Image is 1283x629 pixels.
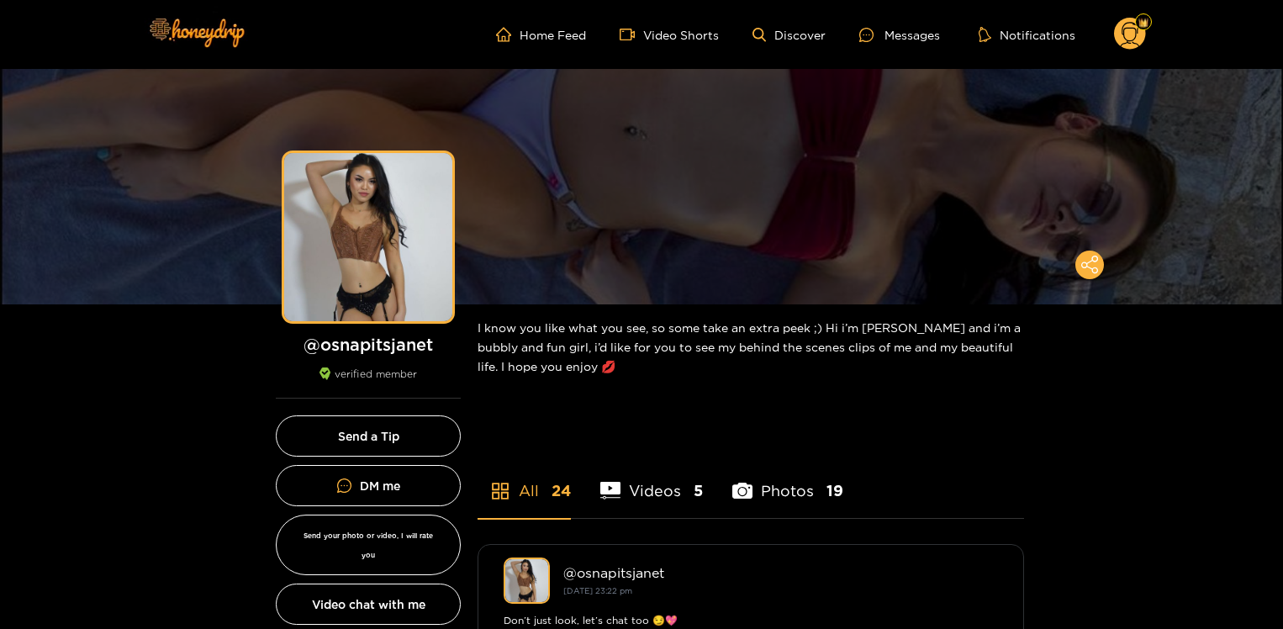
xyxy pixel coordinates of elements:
img: Fan Level [1138,18,1148,28]
button: Send a Tip [276,415,461,457]
div: Don’t just look, let’s chat too 😏💖 [504,612,998,629]
span: 24 [552,480,571,501]
span: 19 [826,480,843,501]
div: I know you like what you see, so some take an extra peek ;) Hi i’m [PERSON_NAME] and i’m a bubbly... [478,304,1024,389]
button: Send your photo or video, I will rate you [276,515,461,575]
li: All [478,442,571,518]
div: Messages [859,25,940,45]
img: osnapitsjanet [504,558,550,604]
a: Home Feed [496,27,586,42]
div: @ osnapitsjanet [563,565,998,580]
button: Notifications [974,26,1080,43]
span: home [496,27,520,42]
span: 5 [694,480,703,501]
span: appstore [490,481,510,501]
small: [DATE] 23:22 pm [563,586,632,595]
a: Discover [752,28,826,42]
h1: @ osnapitsjanet [276,334,461,355]
div: verified member [276,367,461,399]
li: Photos [732,442,843,518]
span: video-camera [620,27,643,42]
button: Video chat with me [276,584,461,625]
li: Videos [600,442,703,518]
a: Video Shorts [620,27,719,42]
a: DM me [276,465,461,506]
